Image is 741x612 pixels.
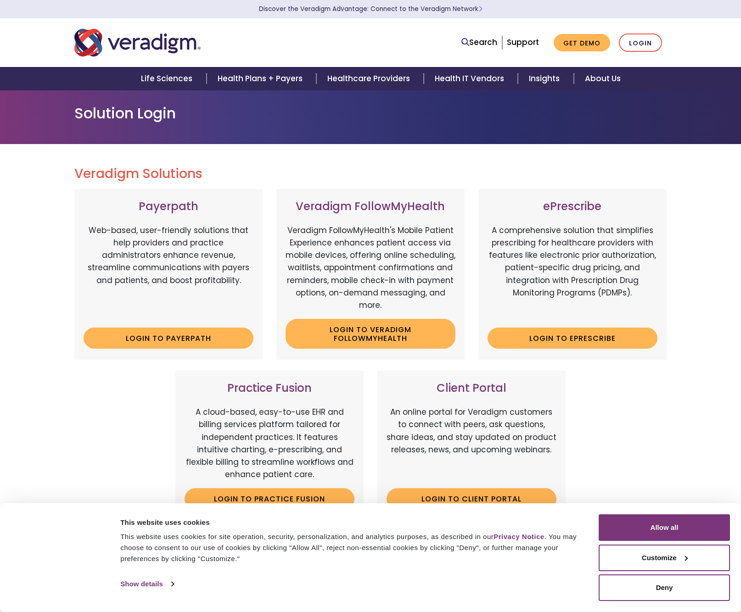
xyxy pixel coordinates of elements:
p: Veradigm FollowMyHealth's Mobile Patient Experience enhances patient access via mobile devices, o... [286,224,455,312]
a: Healthcare Providers [316,67,424,90]
a: Get Demo [554,34,610,52]
button: Allow all [599,514,730,541]
a: Support [507,37,539,48]
h3: Client Portal [387,382,556,395]
a: Insights [518,67,573,90]
h3: ePrescribe [488,200,657,213]
h1: Solution Login [74,105,667,122]
a: Health IT Vendors [424,67,518,90]
h3: Practice Fusion [185,382,354,395]
button: Deny [599,574,730,601]
a: Search [461,36,497,49]
a: Privacy Notice [494,533,544,540]
div: This website uses cookies [120,517,578,528]
a: Login to Practice Fusion [185,488,354,509]
div: This website uses cookies for site operation, security, personalization, and analytics purposes, ... [120,531,578,564]
a: Login [619,33,662,52]
a: Login to ePrescribe [488,328,657,349]
button: Customize [599,545,730,571]
p: A cloud-based, easy-to-use EHR and billing services platform tailored for independent practices. ... [185,406,354,481]
h2: Veradigm Solutions [74,166,667,182]
p: Web-based, user-friendly solutions that help providers and practice administrators enhance revenu... [84,224,253,321]
a: Life Sciences [130,67,206,90]
a: Login to Client Portal [387,488,556,509]
span: Learn More [478,5,483,13]
img: Veradigm logo [74,28,201,58]
h3: Veradigm FollowMyHealth [286,200,455,213]
a: Discover the Veradigm Advantage: Connect to the Veradigm NetworkLearn More [259,5,483,13]
h3: Payerpath [84,200,253,213]
p: An online portal for Veradigm customers to connect with peers, ask questions, share ideas, and st... [387,406,556,481]
a: About Us [574,67,632,90]
a: Login to Payerpath [84,328,253,349]
a: Show details [120,577,174,591]
a: Login to Veradigm FollowMyHealth [286,319,455,349]
a: Health Plans + Payers [207,67,316,90]
p: A comprehensive solution that simplifies prescribing for healthcare providers with features like ... [488,224,657,321]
